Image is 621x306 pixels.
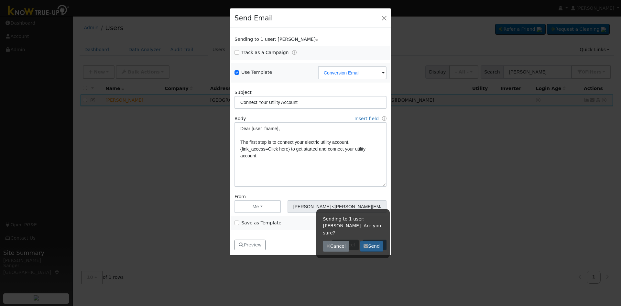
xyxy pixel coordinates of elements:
label: From [234,193,246,200]
button: Preview [234,240,266,251]
a: Fields [382,116,387,121]
button: Cancel [323,241,349,252]
input: Use Template [234,70,239,75]
div: Show users [231,36,390,43]
label: Save as Template [241,220,281,226]
button: Me [234,200,281,213]
label: Subject [234,89,252,96]
input: Save as Template [234,221,239,225]
h4: Send Email [234,13,273,23]
label: Track as a Campaign [241,49,289,56]
label: Use Template [241,69,272,76]
input: Track as a Campaign [234,50,239,55]
button: Send [360,241,384,252]
p: Sending to 1 user: [PERSON_NAME]. Are you sure? [323,216,383,236]
label: Body [234,115,246,122]
a: Insert field [354,116,379,121]
a: Tracking Campaigns [292,50,297,55]
input: Select a Template [318,66,387,79]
